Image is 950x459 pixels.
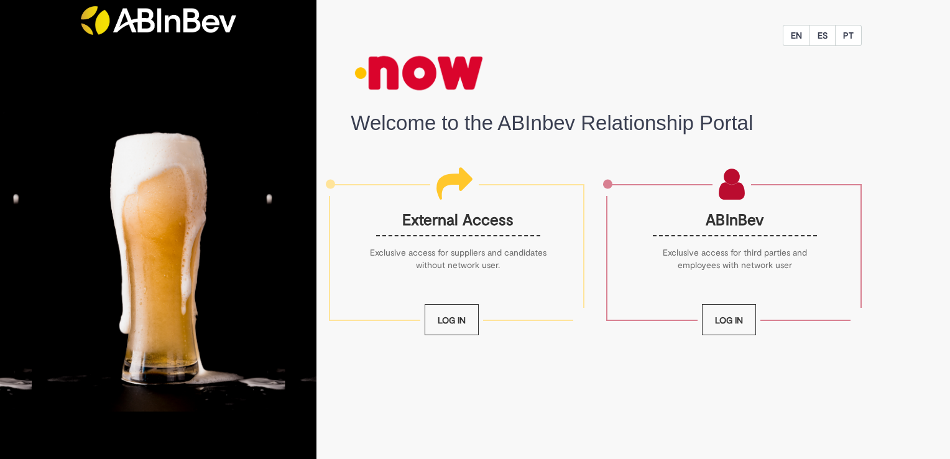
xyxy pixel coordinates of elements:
[351,46,487,100] img: logo_now_small.png
[81,6,236,35] img: ABInbev-white.png
[835,25,862,46] button: PT
[367,246,549,271] p: Exclusive access for suppliers and candidates without network user.
[702,304,756,335] a: Log In
[783,25,810,46] button: EN
[809,25,836,46] button: ES
[351,112,861,134] h1: Welcome to the ABInbev Relationship Portal
[644,246,826,271] p: Exclusive access for third parties and employees with network user
[425,304,479,335] a: Log In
